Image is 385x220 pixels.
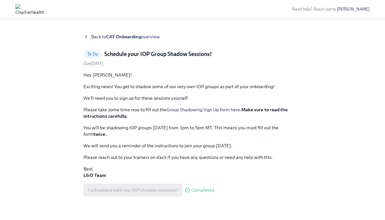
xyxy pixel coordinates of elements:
span: Back to overview [91,33,160,40]
p: You will be shadowing IOP groups [DATE] from 3pm to 5pm MT. This means you must fill out the form [83,124,302,137]
span: To Do [83,52,102,57]
strong: CAT Onboarding [106,34,141,40]
img: CharlieHealth [15,4,44,14]
p: Please take some time now to fill out the . [83,106,302,119]
p: We'll need you to sign up for these sessions yourself. [83,95,302,101]
a: [PERSON_NAME] [337,7,370,12]
a: Group Shadowing Sign Up form here [167,107,240,113]
p: Exciting news! You get to shadow some of our very own IOP groups as part of your onboarding! [83,83,302,90]
span: Need help? Reach out to [292,7,370,12]
strong: L&D Team [83,172,106,178]
p: Best, [83,166,302,179]
a: Back toCAT Onboardingoverview [83,33,302,40]
h5: Schedule your IOP Group Shadow Sessions! [104,50,212,58]
span: Completed [191,188,214,193]
p: Please reach out to your trainers on slack if you have any questions or need any help with this. [83,154,302,160]
span: Tuesday, August 12th 2025, 8:00 am [83,61,103,66]
p: Hey [PERSON_NAME]! [83,72,302,78]
p: We will send you a reminder of the instructions to join your group [DATE]. [83,142,302,149]
strong: twice. [93,131,107,137]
